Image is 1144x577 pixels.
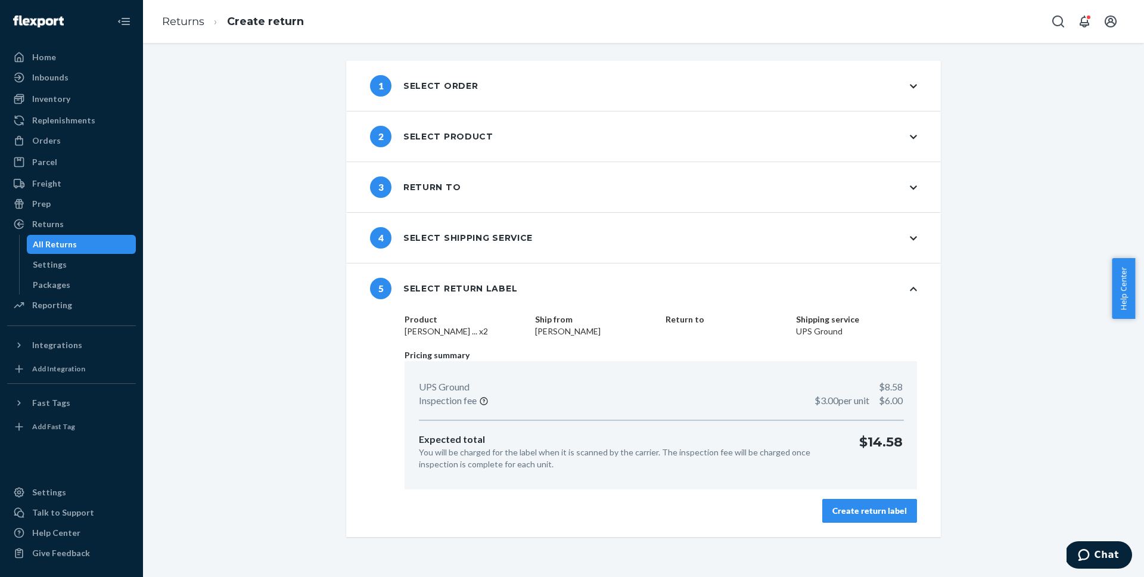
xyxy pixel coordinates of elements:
dd: UPS Ground [796,325,917,337]
div: Packages [33,279,70,291]
p: $6.00 [815,394,903,408]
p: You will be charged for the label when it is scanned by the carrier. The inspection fee will be c... [419,446,840,470]
a: Help Center [7,523,136,542]
div: Create return label [832,505,907,517]
div: Give Feedback [32,547,90,559]
button: Open notifications [1072,10,1096,33]
dt: Shipping service [796,314,917,325]
a: Returns [7,215,136,234]
a: Settings [27,255,136,274]
iframe: Opens a widget where you can chat to one of our agents [1067,541,1132,571]
dd: [PERSON_NAME] ... x2 [405,325,526,337]
dd: [PERSON_NAME] [535,325,656,337]
div: Add Fast Tag [32,421,75,432]
a: Prep [7,194,136,213]
button: Help Center [1112,258,1135,319]
a: Home [7,48,136,67]
a: Add Integration [7,359,136,379]
p: UPS Ground [419,380,470,394]
div: Parcel [32,156,57,168]
ol: breadcrumbs [153,4,313,39]
div: Select order [370,75,478,97]
dt: Return to [666,314,786,325]
button: Talk to Support [7,503,136,522]
div: Home [32,51,56,63]
a: Packages [27,275,136,294]
span: $3.00 per unit [815,395,869,406]
div: Talk to Support [32,507,94,519]
div: Settings [33,259,67,271]
a: Freight [7,174,136,193]
p: $14.58 [859,433,903,470]
div: Help Center [32,527,80,539]
div: Replenishments [32,114,95,126]
span: 1 [370,75,391,97]
a: Settings [7,483,136,502]
p: Expected total [419,433,840,446]
span: 2 [370,126,391,147]
div: Select shipping service [370,227,533,249]
div: Reporting [32,299,72,311]
div: Prep [32,198,51,210]
div: Settings [32,486,66,498]
div: Orders [32,135,61,147]
button: Open Search Box [1046,10,1070,33]
div: Returns [32,218,64,230]
p: $8.58 [879,380,903,394]
a: All Returns [27,235,136,254]
span: 4 [370,227,391,249]
button: Integrations [7,336,136,355]
p: Inspection fee [419,394,477,408]
a: Inventory [7,89,136,108]
span: 3 [370,176,391,198]
button: Fast Tags [7,393,136,412]
div: Return to [370,176,461,198]
span: 5 [370,278,391,299]
div: Inbounds [32,72,69,83]
button: Give Feedback [7,544,136,563]
p: Pricing summary [405,349,917,361]
dt: Ship from [535,314,656,325]
a: Parcel [7,153,136,172]
button: Close Navigation [112,10,136,33]
div: Select product [370,126,493,147]
button: Open account menu [1099,10,1123,33]
dt: Product [405,314,526,325]
div: Fast Tags [32,397,70,409]
img: Flexport logo [13,15,64,27]
a: Orders [7,131,136,150]
a: Reporting [7,296,136,315]
a: Inbounds [7,68,136,87]
a: Create return [227,15,304,28]
a: Replenishments [7,111,136,130]
a: Returns [162,15,204,28]
div: Freight [32,178,61,190]
button: Create return label [822,499,917,523]
div: Inventory [32,93,70,105]
a: Add Fast Tag [7,417,136,436]
div: Integrations [32,339,82,351]
div: All Returns [33,238,77,250]
div: Select return label [370,278,517,299]
div: Add Integration [32,364,85,374]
